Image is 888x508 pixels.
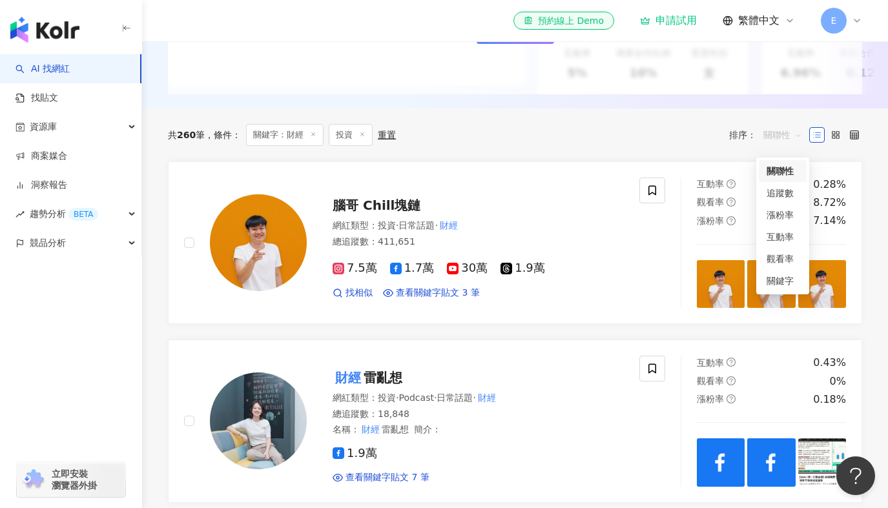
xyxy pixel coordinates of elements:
mark: 財經 [333,367,364,388]
img: logo [10,17,79,43]
img: post-image [747,260,795,308]
div: 排序： [729,125,809,145]
span: 日常話題 [437,392,473,403]
span: 競品分析 [30,229,66,258]
div: 0.18% [813,392,846,407]
span: 關鍵字：財經 [246,124,324,146]
img: KOL Avatar [210,372,307,469]
div: 0.43% [813,356,846,370]
span: 30萬 [447,261,488,275]
mark: 財經 [360,422,382,436]
span: 投資 [329,124,373,146]
div: 觀看率 [767,252,799,266]
span: 找相似 [346,287,373,300]
span: · [435,220,437,230]
div: 互動率 [759,226,807,248]
div: 總追蹤數 ： 18,848 [333,408,624,421]
a: searchAI 找網紅 [15,63,70,76]
img: post-image [798,438,846,486]
div: 關鍵字 [759,270,807,292]
a: 找相似 [333,287,373,300]
span: 雷亂想 [364,370,402,385]
div: 漲粉率 [767,208,799,222]
span: question-circle [727,394,736,403]
div: 網紅類型 ： [333,392,624,405]
span: Podcast [398,392,433,403]
span: 查看關鍵字貼文 7 筆 [346,471,429,484]
img: post-image [798,260,846,308]
a: KOL Avatar腦哥 Chill塊鏈網紅類型：投資·日常話題·財經總追蹤數：411,6517.5萬1.7萬30萬1.9萬找相似查看關鍵字貼文 3 筆互動率question-circle0.2... [168,161,862,325]
span: 漲粉率 [697,216,724,226]
span: 260 [177,130,196,140]
span: question-circle [727,216,736,225]
span: 趨勢分析 [30,199,98,229]
span: 1.9萬 [333,447,377,460]
span: · [396,392,398,403]
div: 0% [830,374,846,389]
span: · [396,220,398,230]
span: 投資 [378,220,396,230]
div: 0.12% [847,65,887,81]
div: 漲粉率 [759,204,807,226]
a: 找貼文 [15,92,58,105]
span: 繁體中文 [738,14,780,28]
span: rise [15,210,25,219]
span: 名稱 ： [333,424,409,434]
span: question-circle [727,198,736,207]
div: 8.72% [813,196,846,210]
div: BETA [68,208,98,221]
div: 重置 [378,130,396,140]
a: chrome extension立即安裝 瀏覽器外掛 [17,462,125,497]
div: 觀看率 [759,248,807,270]
div: 7.14% [813,214,846,228]
a: 洞察報告 [15,179,67,192]
div: 關鍵字 [767,274,799,288]
span: 雷亂想 [382,424,409,434]
div: 追蹤數 [767,186,799,200]
div: 共 筆 [168,130,205,140]
span: · [473,392,475,403]
div: 關聯性 [759,160,807,182]
img: KOL Avatar [210,194,307,291]
span: 7.5萬 [333,261,377,275]
div: 0.28% [813,178,846,192]
span: 關聯性 [763,125,802,145]
div: 網紅類型 ： [333,219,624,232]
a: KOL Avatar財經雷亂想網紅類型：投資·Podcast·日常話題·財經總追蹤數：18,848名稱：財經雷亂想簡介：1.9萬查看關鍵字貼文 7 筆互動率question-circle0.43... [168,340,862,503]
div: 關聯性 [767,164,799,178]
span: 投資 [378,392,396,403]
span: 查看關鍵字貼文 3 筆 [396,287,480,300]
a: 預約線上 Demo [513,12,614,30]
a: 查看關鍵字貼文 7 筆 [333,471,429,484]
img: chrome extension [21,469,46,490]
img: post-image [697,260,745,308]
span: 立即安裝 瀏覽器外掛 [52,468,97,491]
img: post-image [747,438,795,486]
img: post-image [697,438,745,486]
span: 互動率 [697,358,724,368]
span: 簡介 ： [414,424,441,434]
div: 追蹤數 [759,182,807,204]
iframe: Help Scout Beacon - Open [836,456,875,495]
a: 查看關鍵字貼文 3 筆 [383,287,480,300]
a: 商案媒合 [15,150,67,163]
span: 觀看率 [697,197,724,207]
span: · [434,392,437,403]
span: 互動率 [697,179,724,189]
span: 漲粉率 [697,394,724,404]
span: question-circle [727,179,736,188]
span: 1.7萬 [390,261,435,275]
span: 1.9萬 [501,261,545,275]
div: 總追蹤數 ： 411,651 [333,236,624,249]
div: 預約線上 Demo [524,14,604,27]
span: question-circle [727,358,736,367]
mark: 財經 [438,218,460,232]
div: 互動率 [767,230,799,244]
span: 日常話題 [398,220,435,230]
a: 申請試用 [640,14,697,27]
span: 資源庫 [30,112,57,141]
span: 觀看率 [697,376,724,386]
span: E [831,14,837,28]
span: 腦哥 Chill塊鏈 [333,198,420,213]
